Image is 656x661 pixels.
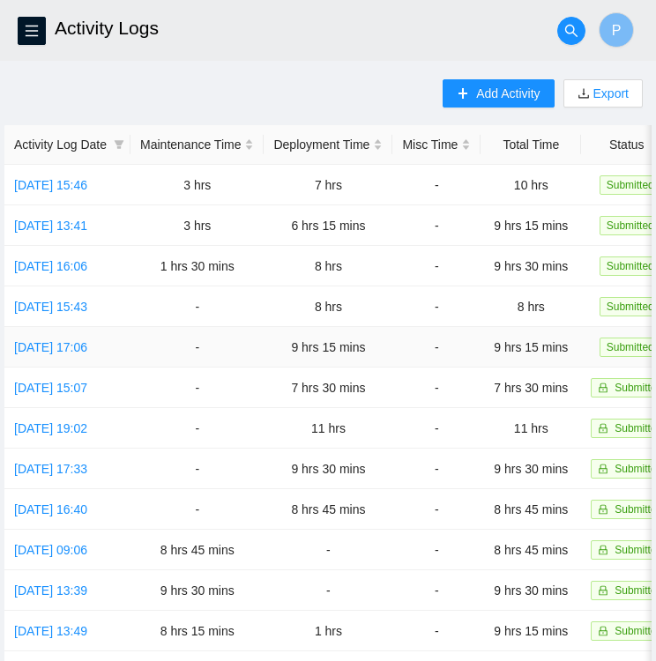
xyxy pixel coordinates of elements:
[264,165,392,205] td: 7 hrs
[130,327,264,368] td: -
[392,449,481,489] td: -
[130,449,264,489] td: -
[14,502,87,516] a: [DATE] 16:40
[392,286,481,327] td: -
[392,611,481,651] td: -
[130,246,264,286] td: 1 hrs 30 mins
[457,87,469,101] span: plus
[558,24,585,38] span: search
[598,504,608,515] span: lock
[557,17,585,45] button: search
[481,246,581,286] td: 9 hrs 30 mins
[130,570,264,611] td: 9 hrs 30 mins
[481,286,581,327] td: 8 hrs
[598,382,608,393] span: lock
[130,408,264,449] td: -
[264,449,392,489] td: 9 hrs 30 mins
[130,530,264,570] td: 8 hrs 45 mins
[14,462,87,476] a: [DATE] 17:33
[481,327,581,368] td: 9 hrs 15 mins
[481,611,581,651] td: 9 hrs 15 mins
[14,543,87,557] a: [DATE] 09:06
[130,165,264,205] td: 3 hrs
[130,205,264,246] td: 3 hrs
[578,87,590,101] span: download
[264,286,392,327] td: 8 hrs
[476,84,540,103] span: Add Activity
[598,464,608,474] span: lock
[392,246,481,286] td: -
[264,489,392,530] td: 8 hrs 45 mins
[14,178,87,192] a: [DATE] 15:46
[14,300,87,314] a: [DATE] 15:43
[14,624,87,638] a: [DATE] 13:49
[264,570,392,611] td: -
[598,423,608,434] span: lock
[114,139,124,150] span: filter
[481,125,581,165] th: Total Time
[264,368,392,408] td: 7 hrs 30 mins
[481,489,581,530] td: 8 hrs 45 mins
[481,570,581,611] td: 9 hrs 30 mins
[392,205,481,246] td: -
[612,19,622,41] span: P
[599,12,634,48] button: P
[481,205,581,246] td: 9 hrs 15 mins
[19,24,45,38] span: menu
[392,570,481,611] td: -
[110,131,128,158] span: filter
[18,17,46,45] button: menu
[443,79,554,108] button: plusAdd Activity
[14,219,87,233] a: [DATE] 13:41
[14,340,87,354] a: [DATE] 17:06
[14,421,87,435] a: [DATE] 19:02
[14,381,87,395] a: [DATE] 15:07
[392,489,481,530] td: -
[130,611,264,651] td: 8 hrs 15 mins
[598,626,608,636] span: lock
[392,327,481,368] td: -
[130,489,264,530] td: -
[481,408,581,449] td: 11 hrs
[598,585,608,596] span: lock
[392,530,481,570] td: -
[14,135,107,154] span: Activity Log Date
[598,545,608,555] span: lock
[563,79,643,108] button: downloadExport
[590,86,629,100] a: Export
[481,530,581,570] td: 8 hrs 45 mins
[392,165,481,205] td: -
[481,368,581,408] td: 7 hrs 30 mins
[264,246,392,286] td: 8 hrs
[264,205,392,246] td: 6 hrs 15 mins
[264,611,392,651] td: 1 hrs
[481,165,581,205] td: 10 hrs
[481,449,581,489] td: 9 hrs 30 mins
[130,368,264,408] td: -
[14,259,87,273] a: [DATE] 16:06
[264,327,392,368] td: 9 hrs 15 mins
[392,368,481,408] td: -
[264,530,392,570] td: -
[14,583,87,598] a: [DATE] 13:39
[130,286,264,327] td: -
[392,408,481,449] td: -
[264,408,392,449] td: 11 hrs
